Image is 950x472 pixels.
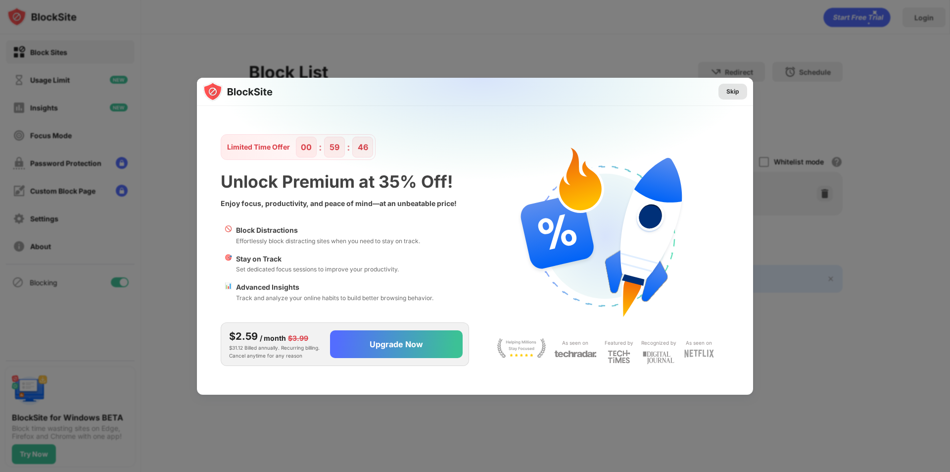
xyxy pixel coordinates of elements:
[288,333,308,344] div: $3.99
[236,293,433,303] div: Track and analyze your online habits to build better browsing behavior.
[203,78,759,274] img: gradient.svg
[726,87,739,97] div: Skip
[605,338,633,348] div: Featured by
[608,350,630,364] img: light-techtimes.svg
[562,338,588,348] div: As seen on
[554,350,597,358] img: light-techradar.svg
[641,338,676,348] div: Recognized by
[236,282,433,293] div: Advanced Insights
[643,350,674,366] img: light-digital-journal.svg
[684,350,714,358] img: light-netflix.svg
[229,329,322,360] div: $31.12 Billed annually. Recurring billing. Cancel anytime for any reason
[497,338,546,358] img: light-stay-focus.svg
[370,339,423,349] div: Upgrade Now
[260,333,286,344] div: / month
[225,282,232,303] div: 📊
[229,329,258,344] div: $2.59
[686,338,712,348] div: As seen on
